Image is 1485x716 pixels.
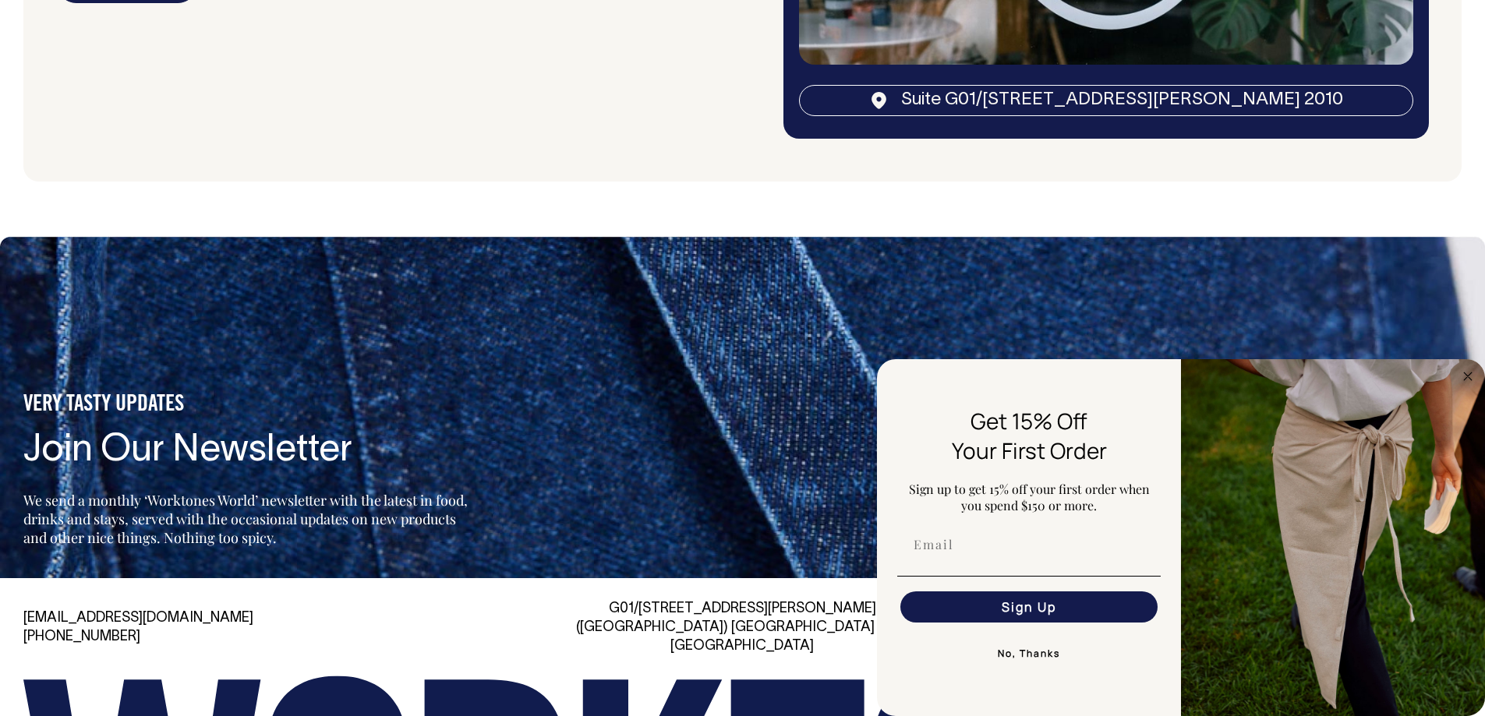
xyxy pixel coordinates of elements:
a: [PHONE_NUMBER] [23,630,140,644]
a: [EMAIL_ADDRESS][DOMAIN_NAME] [23,612,253,625]
button: Sign Up [900,591,1158,623]
button: Close dialog [1458,367,1477,386]
div: FLYOUT Form [877,359,1485,716]
h5: VERY TASTY UPDATES [23,392,472,418]
p: We send a monthly ‘Worktones World’ newsletter with the latest in food, drinks and stays, served ... [23,491,472,547]
span: Get 15% Off [971,406,1087,436]
img: underline [897,576,1161,577]
button: No, Thanks [897,638,1161,669]
div: G01/[STREET_ADDRESS][PERSON_NAME] ([GEOGRAPHIC_DATA]) [GEOGRAPHIC_DATA] 2010 [GEOGRAPHIC_DATA] [511,600,974,656]
span: Sign up to get 15% off your first order when you spend $150 or more. [909,481,1150,513]
input: Email [900,529,1158,560]
h4: Join Our Newsletter [23,431,472,472]
img: 5e34ad8f-4f05-4173-92a8-ea475ee49ac9.jpeg [1181,359,1485,716]
a: Suite G01/[STREET_ADDRESS][PERSON_NAME] 2010 [799,85,1413,116]
span: Your First Order [952,436,1107,465]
